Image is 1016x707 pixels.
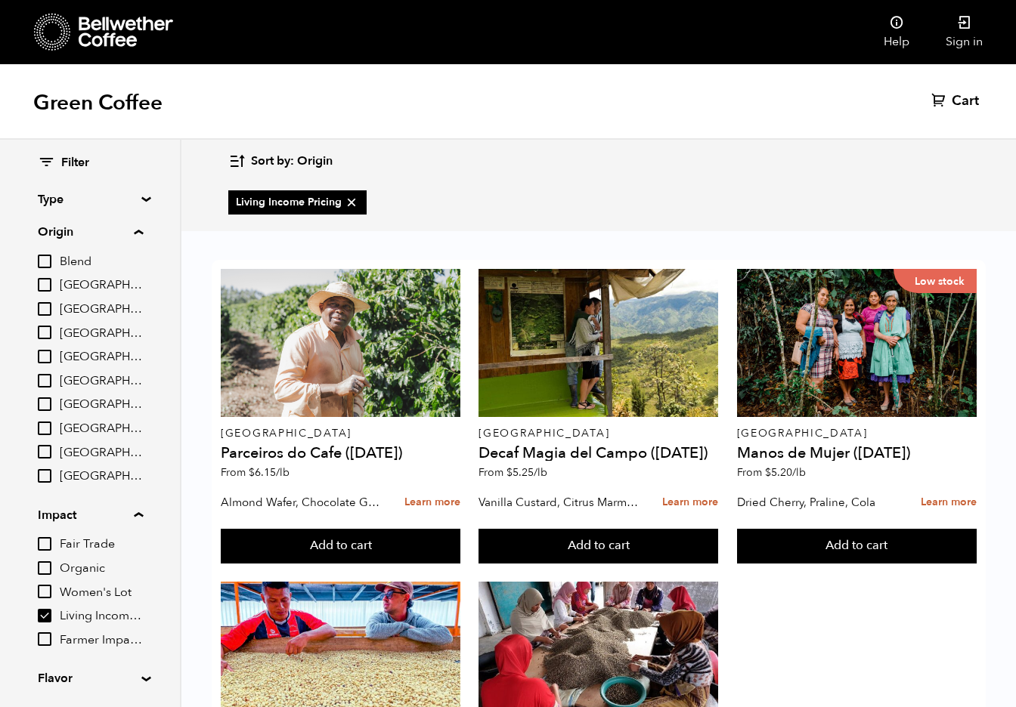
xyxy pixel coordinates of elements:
a: Learn more [404,486,460,519]
span: [GEOGRAPHIC_DATA] [60,468,143,485]
input: [GEOGRAPHIC_DATA] [38,421,51,435]
span: $ [765,465,771,480]
span: Living Income Pricing [60,608,143,625]
span: From [737,465,806,480]
summary: Origin [38,223,143,241]
p: Almond Wafer, Chocolate Ganache, Bing Cherry [221,491,384,514]
bdi: 6.15 [249,465,290,480]
button: Add to cart [479,529,718,563]
input: [GEOGRAPHIC_DATA] [38,469,51,483]
span: [GEOGRAPHIC_DATA] [60,326,143,342]
span: Blend [60,254,143,270]
span: [GEOGRAPHIC_DATA] [60,277,143,294]
button: Add to cart [737,529,977,563]
p: Low stock [894,269,977,293]
h4: Manos de Mujer ([DATE]) [737,446,977,461]
input: Organic [38,561,51,575]
span: Organic [60,560,143,577]
span: [GEOGRAPHIC_DATA] [60,349,143,366]
span: From [221,465,290,480]
input: [GEOGRAPHIC_DATA] [38,374,51,387]
p: [GEOGRAPHIC_DATA] [221,428,460,439]
p: Dried Cherry, Praline, Cola [737,491,900,514]
span: Sort by: Origin [251,153,333,170]
p: Vanilla Custard, Citrus Marmalade, Caramel [479,491,642,514]
bdi: 5.20 [765,465,806,480]
span: /lb [534,465,547,480]
summary: Type [38,190,142,208]
input: [GEOGRAPHIC_DATA] [38,326,51,339]
span: /lb [276,465,290,480]
input: Women's Lot [38,585,51,598]
span: $ [506,465,513,480]
a: Learn more [921,486,977,519]
h1: Green Coffee [33,89,163,116]
bdi: 5.25 [506,465,547,480]
h4: Decaf Magia del Campo ([DATE]) [479,446,718,461]
a: Cart [931,92,983,110]
input: Living Income Pricing [38,609,51,622]
a: Low stock [737,269,977,417]
span: Living Income Pricing [236,195,359,210]
span: Filter [61,155,89,171]
p: [GEOGRAPHIC_DATA] [479,428,718,439]
span: Farmer Impact Fund [60,632,143,649]
button: Sort by: Origin [228,144,333,179]
h4: Parceiros do Cafe ([DATE]) [221,446,460,461]
span: Cart [952,92,979,110]
input: [GEOGRAPHIC_DATA] [38,278,51,292]
input: Fair Trade [38,537,51,551]
span: $ [249,465,255,480]
span: [GEOGRAPHIC_DATA] [60,373,143,390]
span: [GEOGRAPHIC_DATA] [60,397,143,413]
input: [GEOGRAPHIC_DATA] [38,350,51,363]
span: [GEOGRAPHIC_DATA] [60,421,143,437]
span: [GEOGRAPHIC_DATA] [60,301,143,318]
span: [GEOGRAPHIC_DATA] [60,445,143,462]
input: [GEOGRAPHIC_DATA] [38,445,51,458]
span: Women's Lot [60,585,143,601]
input: Farmer Impact Fund [38,632,51,646]
span: From [479,465,547,480]
input: [GEOGRAPHIC_DATA] [38,302,51,316]
input: [GEOGRAPHIC_DATA] [38,397,51,411]
span: Fair Trade [60,536,143,553]
summary: Flavor [38,669,142,687]
input: Blend [38,255,51,268]
span: /lb [792,465,806,480]
summary: Impact [38,506,143,524]
button: Add to cart [221,529,460,563]
p: [GEOGRAPHIC_DATA] [737,428,977,439]
a: Learn more [662,486,718,519]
